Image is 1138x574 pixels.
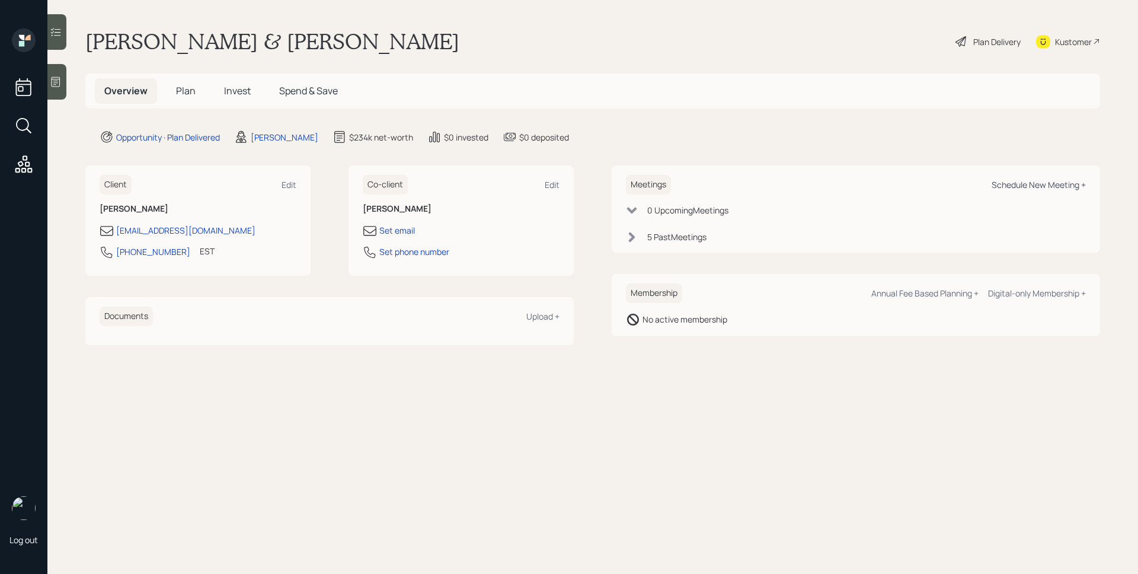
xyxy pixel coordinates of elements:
[116,224,255,237] div: [EMAIL_ADDRESS][DOMAIN_NAME]
[116,131,220,143] div: Opportunity · Plan Delivered
[85,28,459,55] h1: [PERSON_NAME] & [PERSON_NAME]
[100,204,296,214] h6: [PERSON_NAME]
[444,131,488,143] div: $0 invested
[12,496,36,520] img: james-distasi-headshot.png
[545,179,560,190] div: Edit
[104,84,148,97] span: Overview
[379,224,415,237] div: Set email
[519,131,569,143] div: $0 deposited
[363,204,560,214] h6: [PERSON_NAME]
[251,131,318,143] div: [PERSON_NAME]
[626,283,682,303] h6: Membership
[988,288,1086,299] div: Digital-only Membership +
[626,175,671,194] h6: Meetings
[282,179,296,190] div: Edit
[116,245,190,258] div: [PHONE_NUMBER]
[379,245,449,258] div: Set phone number
[176,84,196,97] span: Plan
[100,307,153,326] h6: Documents
[1055,36,1092,48] div: Kustomer
[647,204,728,216] div: 0 Upcoming Meeting s
[642,313,727,326] div: No active membership
[973,36,1021,48] div: Plan Delivery
[526,311,560,322] div: Upload +
[9,534,38,546] div: Log out
[224,84,251,97] span: Invest
[647,231,707,243] div: 5 Past Meeting s
[992,179,1086,190] div: Schedule New Meeting +
[200,245,215,257] div: EST
[349,131,413,143] div: $234k net-worth
[100,175,132,194] h6: Client
[871,288,979,299] div: Annual Fee Based Planning +
[363,175,408,194] h6: Co-client
[279,84,338,97] span: Spend & Save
